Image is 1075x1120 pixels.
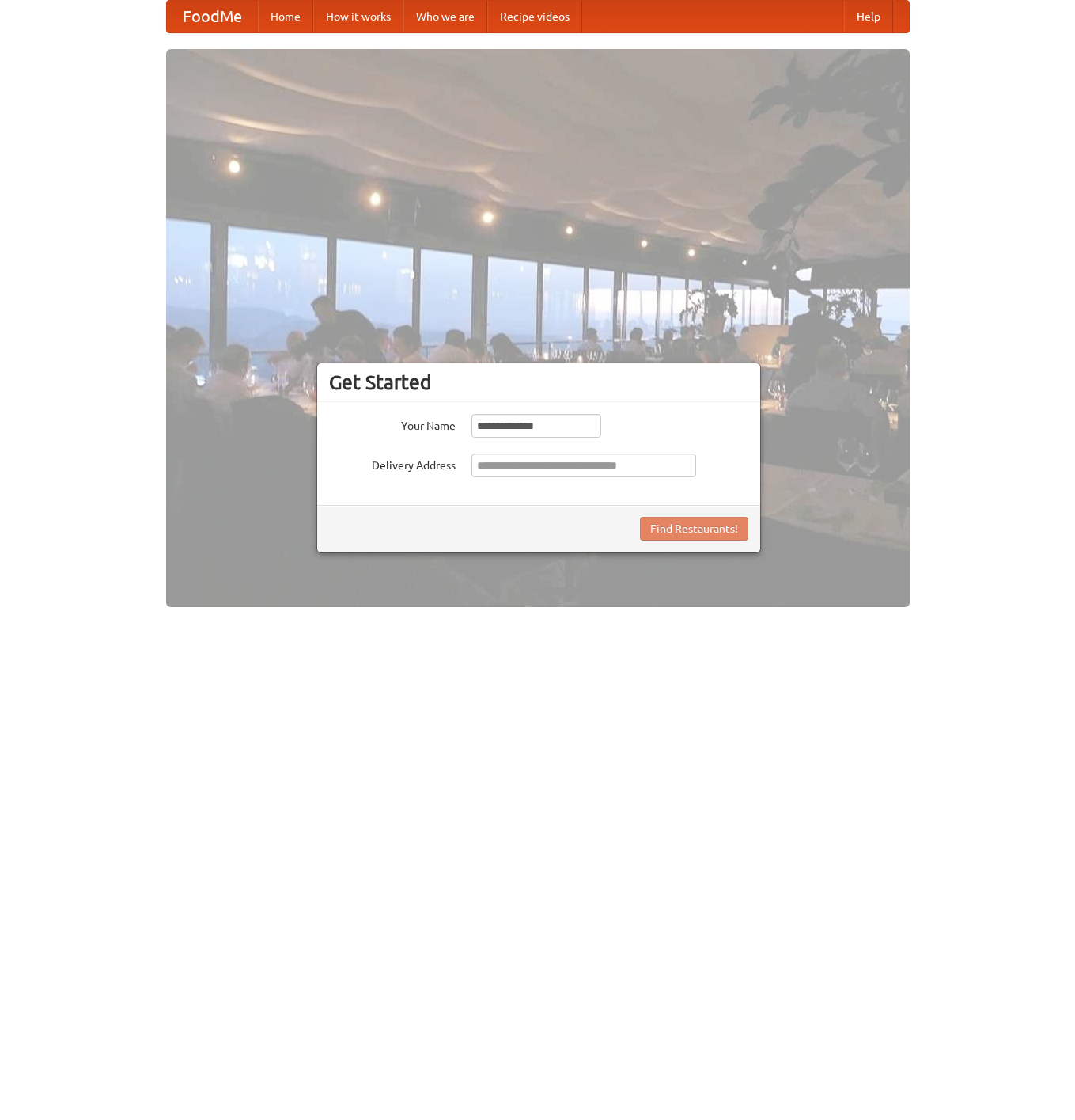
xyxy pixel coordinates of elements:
[329,370,748,394] h3: Get Started
[167,1,258,32] a: FoodMe
[258,1,313,32] a: Home
[640,517,748,541] button: Find Restaurants!
[487,1,582,32] a: Recipe videos
[403,1,487,32] a: Who we are
[329,414,456,434] label: Your Name
[329,454,456,473] label: Delivery Address
[844,1,893,32] a: Help
[313,1,403,32] a: How it works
